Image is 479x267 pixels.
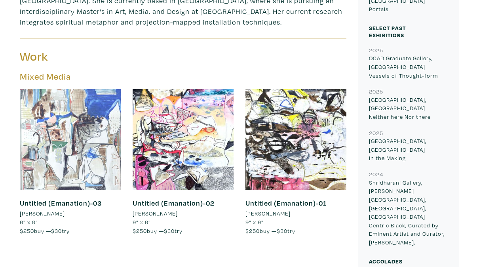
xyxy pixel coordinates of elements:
[245,198,327,208] a: Untitled (Emanation)-01
[245,227,260,235] span: $250
[20,218,38,226] span: 9" x 9"
[369,170,383,178] small: 2024
[369,257,403,265] small: Accolades
[164,227,175,235] span: $30
[133,218,151,226] span: 9" x 9"
[20,198,102,208] a: Untitled (Emanation)-03
[51,227,62,235] span: $30
[20,227,70,235] span: buy — try
[20,49,177,64] h3: Work
[369,178,449,247] p: Shridharani Gallery, [PERSON_NAME] [GEOGRAPHIC_DATA], [GEOGRAPHIC_DATA], [GEOGRAPHIC_DATA] Centri...
[20,209,65,218] li: [PERSON_NAME]
[369,54,449,80] p: OCAD Graduate Gallery, [GEOGRAPHIC_DATA] Vessels of Thought-form
[245,209,346,218] a: [PERSON_NAME]
[369,88,383,95] small: 2025
[369,137,449,162] p: [GEOGRAPHIC_DATA], [GEOGRAPHIC_DATA] In the Making
[245,209,291,218] li: [PERSON_NAME]
[369,95,449,121] p: [GEOGRAPHIC_DATA], [GEOGRAPHIC_DATA] Neither here Nor there
[133,227,182,235] span: buy — try
[133,198,215,208] a: Untitled (Emanation)-02
[133,209,178,218] li: [PERSON_NAME]
[20,71,346,82] h5: Mixed Media
[369,129,383,137] small: 2025
[20,227,34,235] span: $250
[277,227,287,235] span: $30
[133,209,234,218] a: [PERSON_NAME]
[369,24,406,39] small: Select Past Exhibitions
[133,227,147,235] span: $250
[369,46,383,54] small: 2025
[20,209,121,218] a: [PERSON_NAME]
[245,218,264,226] span: 9" x 9"
[245,227,295,235] span: buy — try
